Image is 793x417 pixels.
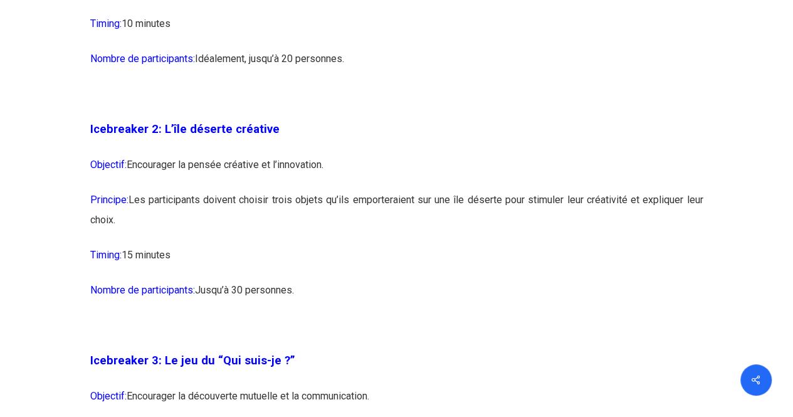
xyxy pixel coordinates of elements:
span: Nombre de participants: [90,53,195,65]
p: 10 minutes [90,14,703,49]
span: Principe: [90,194,129,206]
span: Timing: [90,249,122,261]
p: Idéalement, jusqu’à 20 personnes. [90,49,703,84]
span: Icebreaker 2: L’île déserte créative [90,122,280,136]
span: Objectif: [90,390,127,402]
p: 15 minutes [90,245,703,280]
p: Les participants doivent choisir trois objets qu’ils emporteraient sur une île déserte pour stimu... [90,190,703,245]
p: Encourager la pensée créative et l’innovation. [90,155,703,190]
span: Timing: [90,18,122,29]
span: Icebreaker 3: Le jeu du “Qui suis-je ?” [90,354,295,367]
p: Jusqu’à 30 personnes. [90,280,703,315]
span: Objectif: [90,159,127,171]
span: Nombre de participants: [90,284,195,296]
